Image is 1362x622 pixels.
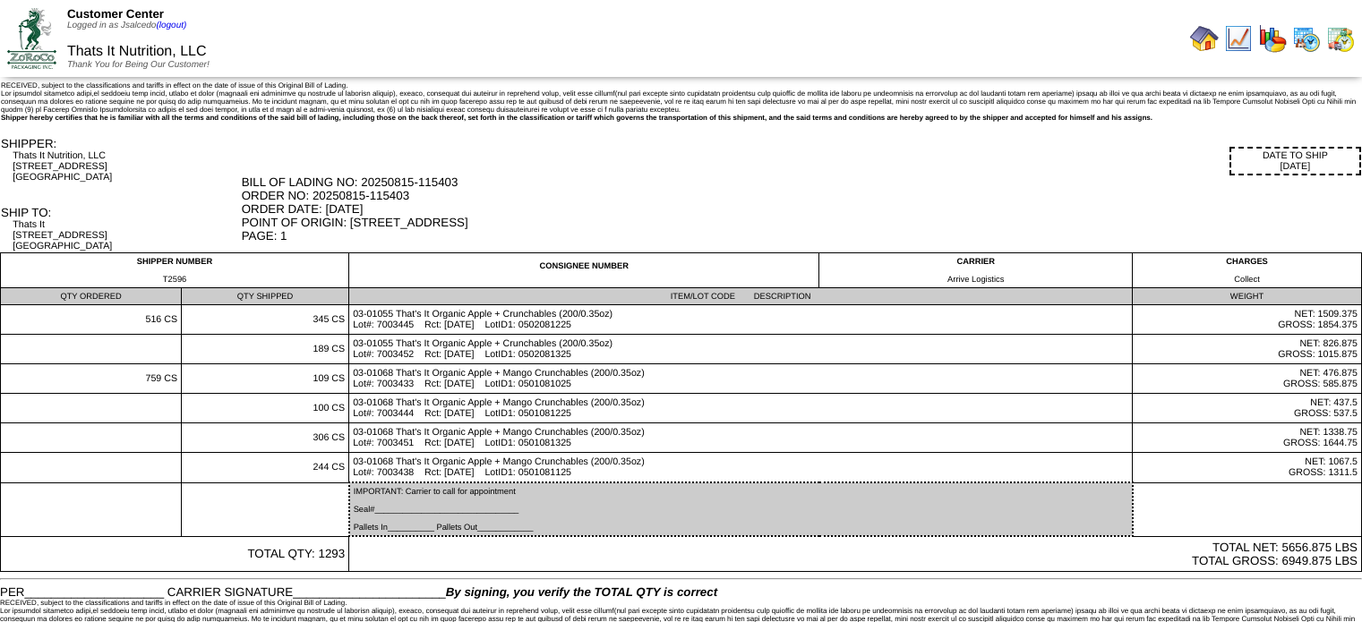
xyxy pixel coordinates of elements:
[182,288,349,305] td: QTY SHIPPED
[1136,275,1358,284] div: Collect
[182,335,349,364] td: 189 CS
[67,60,210,70] span: Thank You for Being Our Customer!
[1133,335,1362,364] td: NET: 826.875 GROSS: 1015.875
[1133,394,1362,423] td: NET: 437.5 GROSS: 537.5
[156,21,186,30] a: (logout)
[1229,147,1361,175] div: DATE TO SHIP [DATE]
[182,453,349,483] td: 244 CS
[1,253,349,288] td: SHIPPER NUMBER
[182,305,349,335] td: 345 CS
[67,7,164,21] span: Customer Center
[349,335,1133,364] td: 03-01055 That's It Organic Apple + Crunchables (200/0.35oz) Lot#: 7003452 Rct: [DATE] LotID1: 050...
[4,275,345,284] div: T2596
[1292,24,1321,53] img: calendarprod.gif
[13,219,239,251] div: Thats It [STREET_ADDRESS] [GEOGRAPHIC_DATA]
[1133,364,1362,394] td: NET: 476.875 GROSS: 585.875
[819,253,1133,288] td: CARRIER
[349,253,819,288] td: CONSIGNEE NUMBER
[1,206,240,219] div: SHIP TO:
[823,275,1128,284] div: Arrive Logistics
[349,453,1133,483] td: 03-01068 That's It Organic Apple + Mango Crunchables (200/0.35oz) Lot#: 7003438 Rct: [DATE] LotID...
[1133,288,1362,305] td: WEIGHT
[349,423,1133,453] td: 03-01068 That's It Organic Apple + Mango Crunchables (200/0.35oz) Lot#: 7003451 Rct: [DATE] LotID...
[349,288,1133,305] td: ITEM/LOT CODE DESCRIPTION
[349,305,1133,335] td: 03-01055 That's It Organic Apple + Crunchables (200/0.35oz) Lot#: 7003445 Rct: [DATE] LotID1: 050...
[242,175,1361,243] div: BILL OF LADING NO: 20250815-115403 ORDER NO: 20250815-115403 ORDER DATE: [DATE] POINT OF ORIGIN: ...
[1133,305,1362,335] td: NET: 1509.375 GROSS: 1854.375
[1133,423,1362,453] td: NET: 1338.75 GROSS: 1644.75
[1,114,1361,122] div: Shipper hereby certifies that he is familiar with all the terms and conditions of the said bill o...
[349,536,1362,572] td: TOTAL NET: 5656.875 LBS TOTAL GROSS: 6949.875 LBS
[7,8,56,68] img: ZoRoCo_Logo(Green%26Foil)%20jpg.webp
[1,288,182,305] td: QTY ORDERED
[182,364,349,394] td: 109 CS
[349,364,1133,394] td: 03-01068 That's It Organic Apple + Mango Crunchables (200/0.35oz) Lot#: 7003433 Rct: [DATE] LotID...
[1,536,349,572] td: TOTAL QTY: 1293
[182,394,349,423] td: 100 CS
[1224,24,1253,53] img: line_graph.gif
[1,305,182,335] td: 516 CS
[1,364,182,394] td: 759 CS
[446,585,717,599] span: By signing, you verify the TOTAL QTY is correct
[67,44,207,59] span: Thats It Nutrition, LLC
[67,21,186,30] span: Logged in as Jsalcedo
[1190,24,1219,53] img: home.gif
[1326,24,1355,53] img: calendarinout.gif
[1133,253,1362,288] td: CHARGES
[13,150,239,183] div: Thats It Nutrition, LLC [STREET_ADDRESS] [GEOGRAPHIC_DATA]
[1,137,240,150] div: SHIPPER:
[182,423,349,453] td: 306 CS
[349,394,1133,423] td: 03-01068 That's It Organic Apple + Mango Crunchables (200/0.35oz) Lot#: 7003444 Rct: [DATE] LotID...
[1133,453,1362,483] td: NET: 1067.5 GROSS: 1311.5
[349,482,1133,536] td: IMPORTANT: Carrier to call for appointment Seal#_______________________________ Pallets In_______...
[1258,24,1287,53] img: graph.gif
